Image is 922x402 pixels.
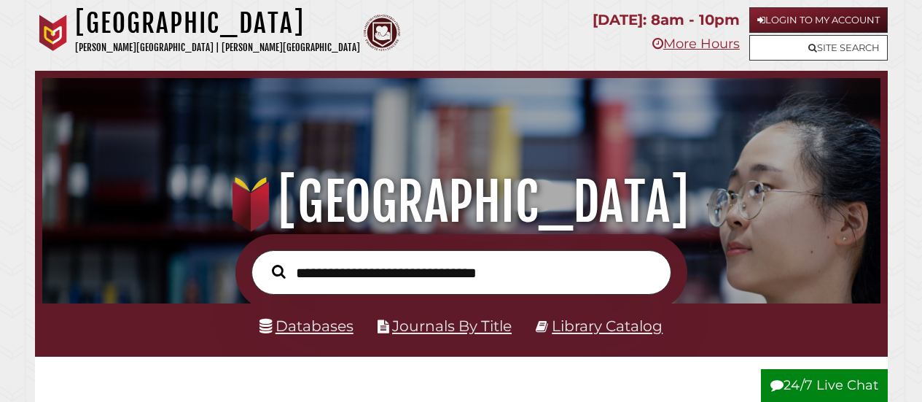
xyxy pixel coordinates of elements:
[652,36,740,52] a: More Hours
[55,170,866,234] h1: [GEOGRAPHIC_DATA]
[392,317,512,335] a: Journals By Title
[749,35,888,61] a: Site Search
[265,261,293,282] button: Search
[75,7,360,39] h1: [GEOGRAPHIC_DATA]
[272,264,286,279] i: Search
[364,15,400,51] img: Calvin Theological Seminary
[259,317,353,335] a: Databases
[35,15,71,51] img: Calvin University
[749,7,888,33] a: Login to My Account
[75,39,360,56] p: [PERSON_NAME][GEOGRAPHIC_DATA] | [PERSON_NAME][GEOGRAPHIC_DATA]
[593,7,740,33] p: [DATE]: 8am - 10pm
[552,317,663,335] a: Library Catalog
